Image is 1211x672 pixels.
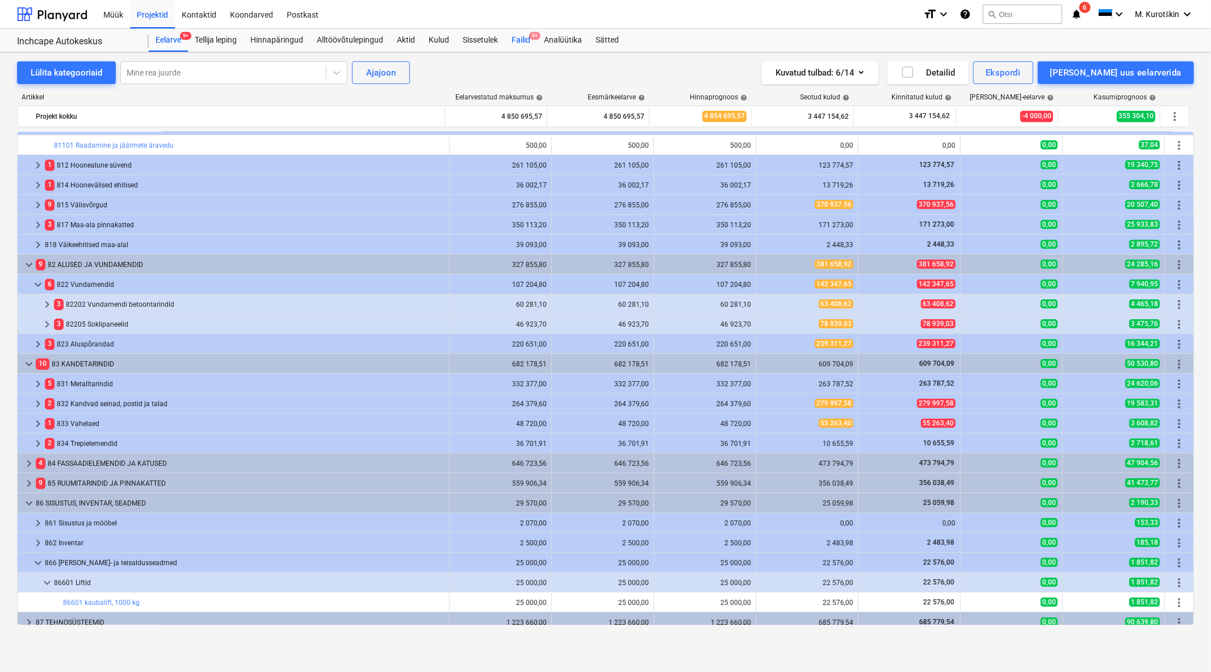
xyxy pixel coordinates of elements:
[36,474,445,492] div: 85 RUUMITARINDID JA PINNAKATTED
[45,335,445,353] div: 823 Aluspõrandad
[45,378,55,389] span: 5
[761,181,853,189] div: 13 719,26
[762,61,878,84] button: Kuvatud tulbad:6/14
[800,93,849,101] div: Seotud kulud
[690,93,747,101] div: Hinnaprognoos
[1135,10,1179,19] span: M. Kurotškin
[454,380,547,388] div: 332 377,00
[659,201,751,209] div: 276 855,00
[454,360,547,368] div: 682 178,51
[556,161,649,169] div: 261 105,00
[917,260,956,269] span: 381 658,92
[1125,260,1160,269] span: 24 285,16
[1041,240,1058,249] span: 0,00
[36,478,45,489] span: 9
[1129,299,1160,308] span: 4 465,18
[1129,319,1160,328] span: 3 475,76
[244,29,310,52] a: Hinnapäringud
[918,459,956,467] span: 473 794,79
[1172,158,1186,172] span: Rohkem tegevusi
[556,340,649,348] div: 220 651,00
[917,399,956,408] span: 279 997,58
[988,10,997,19] span: search
[1172,337,1186,351] span: Rohkem tegevusi
[454,300,547,308] div: 60 281,10
[31,158,45,172] span: keyboard_arrow_right
[1125,458,1160,468] span: 47 904,56
[31,278,45,291] span: keyboard_arrow_down
[537,29,589,52] div: Analüütika
[1180,7,1194,21] i: keyboard_arrow_down
[45,395,445,413] div: 832 Kandvad seinad, postid ja talad
[45,279,55,290] span: 6
[636,94,645,101] span: help
[761,360,853,368] div: 609 704,09
[1041,399,1058,408] span: 0,00
[45,219,55,230] span: 3
[1129,419,1160,428] span: 3 608,82
[863,519,956,527] div: 0,00
[1129,279,1160,289] span: 7 940,95
[36,355,445,373] div: 83 KANDETARINDID
[840,94,849,101] span: help
[45,514,445,532] div: 861 Sisustus ja mööbel
[1172,536,1186,550] span: Rohkem tegevusi
[31,536,45,550] span: keyboard_arrow_right
[918,479,956,487] span: 356 038,49
[761,241,853,249] div: 2 448,33
[180,32,191,40] span: 9+
[54,141,174,149] a: 81101 Raadamine ja jäätmete äravedu
[761,460,853,468] div: 473 794,79
[887,61,969,84] button: Detailid
[1117,111,1155,122] span: 355 304,10
[40,576,54,590] span: keyboard_arrow_down
[922,181,956,189] span: 13 719,26
[659,460,751,468] div: 646 723,56
[738,94,747,101] span: help
[983,5,1062,24] button: Otsi
[63,599,140,607] a: 86601 kaubalift, 1000 kg
[40,318,54,331] span: keyboard_arrow_right
[761,519,853,527] div: 0,00
[937,7,951,21] i: keyboard_arrow_down
[1147,94,1156,101] span: help
[1125,379,1160,388] span: 24 620,06
[918,161,956,169] span: 123 774,57
[40,298,54,311] span: keyboard_arrow_right
[556,519,649,527] div: 2 070,00
[1041,339,1058,348] span: 0,00
[556,320,649,328] div: 46 923,70
[45,156,445,174] div: 812 Hoonealune süvend
[310,29,390,52] a: Alltöövõtulepingud
[1139,140,1160,149] span: 37,04
[454,161,547,169] div: 261 105,00
[1041,478,1058,487] span: 0,00
[390,29,422,52] div: Aktid
[659,281,751,289] div: 107 204,80
[1125,359,1160,368] span: 50 530,80
[924,7,937,21] i: format_size
[819,319,853,328] span: 78 939,03
[22,258,36,272] span: keyboard_arrow_down
[815,399,853,408] span: 279 997,58
[45,418,55,429] span: 1
[454,241,547,249] div: 39 093,00
[556,380,649,388] div: 332 377,00
[455,93,543,101] div: Eelarvestatud maksumus
[454,201,547,209] div: 276 855,00
[1172,596,1186,610] span: Rohkem tegevusi
[1093,93,1156,101] div: Kasumiprognoos
[589,29,626,52] a: Sätted
[22,616,36,629] span: keyboard_arrow_right
[659,340,751,348] div: 220 651,00
[761,141,853,149] div: 0,00
[659,221,751,229] div: 350 113,20
[36,107,440,126] div: Projekt kokku
[556,400,649,408] div: 264 379,60
[659,320,751,328] div: 46 923,70
[456,29,505,52] a: Sissetulek
[1172,357,1186,371] span: Rohkem tegevusi
[534,94,543,101] span: help
[31,178,45,192] span: keyboard_arrow_right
